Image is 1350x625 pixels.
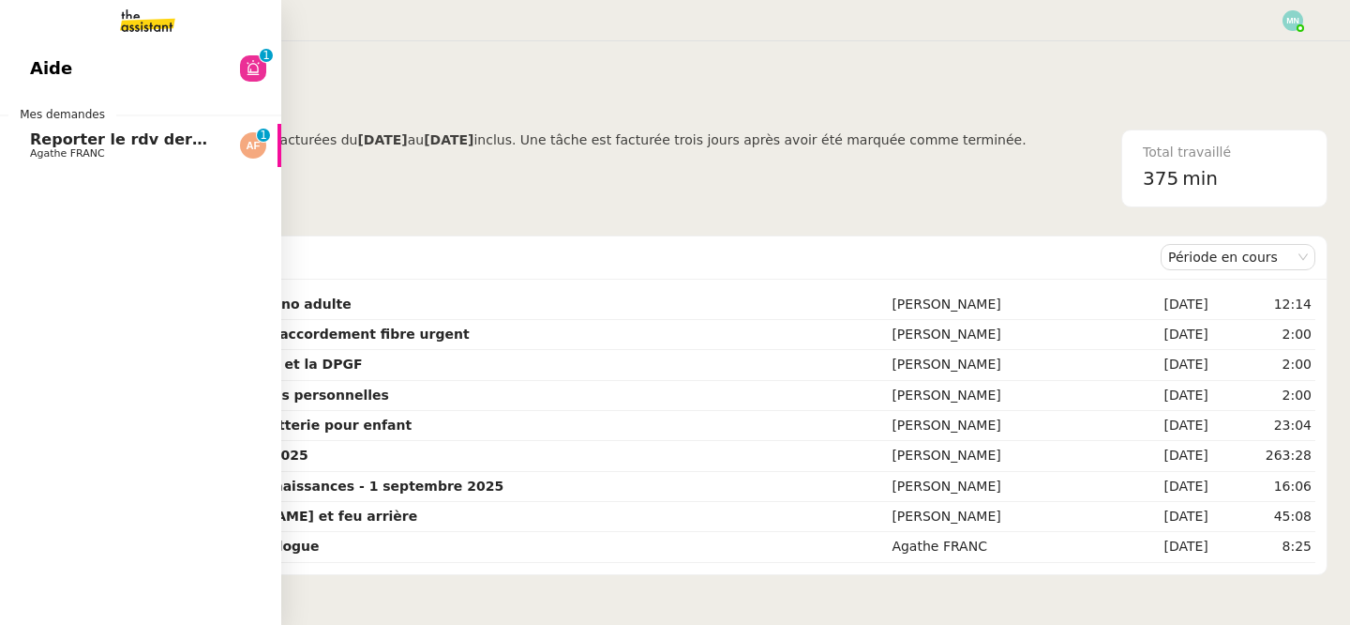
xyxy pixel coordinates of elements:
strong: Enrichissement des connaissances - 1 septembre 2025 [98,479,503,494]
td: 16:06 [1212,472,1315,502]
strong: Contacter Orange pour raccordement fibre urgent [98,327,470,342]
span: min [1182,163,1218,194]
b: [DATE] [357,132,407,147]
td: [DATE] [1112,411,1211,441]
td: [DATE] [1112,350,1211,380]
td: [PERSON_NAME] [888,381,1112,411]
td: 45:08 [1212,502,1315,532]
td: [DATE] [1112,381,1211,411]
td: 2:00 [1212,320,1315,350]
td: [PERSON_NAME] [888,290,1112,320]
p: 1 [262,49,270,66]
span: au [408,132,424,147]
td: [PERSON_NAME] [888,350,1112,380]
td: [PERSON_NAME] [888,411,1112,441]
div: Total travaillé [1143,142,1306,163]
div: Demandes [95,238,1161,276]
span: 375 [1143,167,1178,190]
b: [DATE] [424,132,473,147]
span: Mes demandes [8,105,116,124]
nz-select-item: Période en cours [1168,245,1308,269]
span: Reporter le rdv dermatologue [30,130,282,148]
img: svg [240,132,266,159]
p: 1 [260,129,267,145]
span: inclus. Une tâche est facturée trois jours après avoir été marquée comme terminée. [473,132,1026,147]
td: [PERSON_NAME] [888,472,1112,502]
td: [DATE] [1112,472,1211,502]
td: [PERSON_NAME] [888,320,1112,350]
td: 8:25 [1212,532,1315,562]
span: Agathe FRANC [30,147,105,160]
td: [DATE] [1112,502,1211,532]
td: [PERSON_NAME] [888,502,1112,532]
nz-badge-sup: 1 [257,129,270,142]
td: 12:14 [1212,290,1315,320]
span: Aide [30,54,72,83]
img: svg [1282,10,1303,31]
td: [DATE] [1112,441,1211,471]
td: 2:00 [1212,381,1315,411]
td: [DATE] [1112,532,1211,562]
td: 263:28 [1212,441,1315,471]
td: 23:04 [1212,411,1315,441]
td: Agathe FRANC [888,532,1112,562]
nz-badge-sup: 1 [260,49,273,62]
td: [PERSON_NAME] [888,441,1112,471]
td: [DATE] [1112,290,1211,320]
td: 2:00 [1212,350,1315,380]
td: [DATE] [1112,320,1211,350]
